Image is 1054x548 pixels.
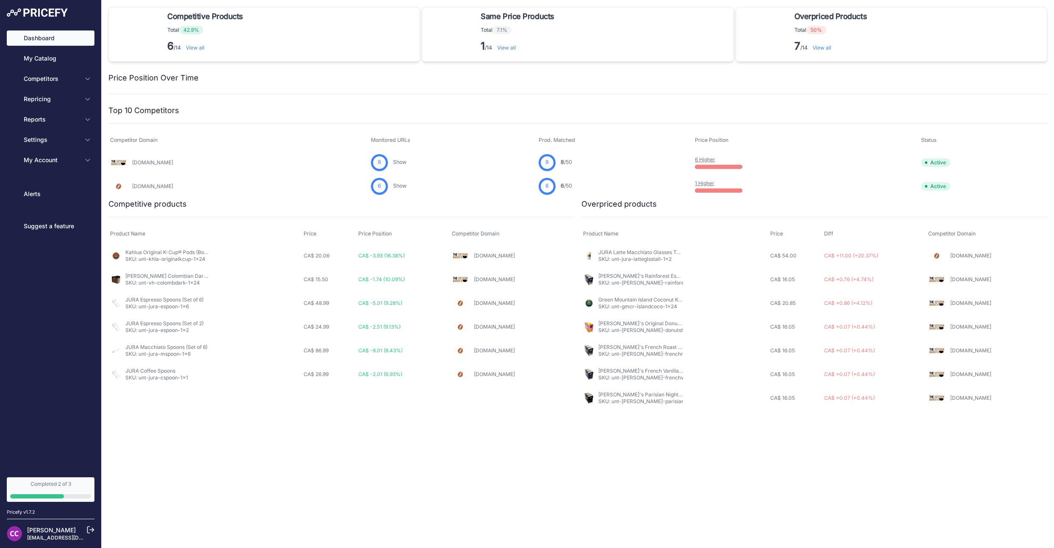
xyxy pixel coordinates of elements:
[598,398,683,405] p: SKU: unt-[PERSON_NAME]-parisiannight-1x24
[824,371,875,377] span: CA$ +0.07 (+0.44%)
[7,71,94,86] button: Competitors
[7,186,94,202] a: Alerts
[921,158,950,167] span: Active
[125,280,210,286] p: SKU: unt-vh-colombdark-1x24
[598,273,736,279] a: [PERSON_NAME]'s Rainforest Espresso K-Cups (24 Pack)
[358,230,392,237] span: Price Position
[7,219,94,234] a: Suggest a feature
[7,132,94,147] button: Settings
[125,327,204,334] p: SKU: unt-jura-espoon-1x2
[770,347,795,354] span: CA$ 16.05
[824,230,833,237] span: Diff
[7,8,68,17] img: Pricefy Logo
[7,509,35,516] div: Pricefy v1.7.2
[921,182,950,191] span: Active
[167,11,243,22] span: Competitive Products
[125,368,175,374] a: JURA Coffee Spoons
[108,72,199,84] h2: Price Position Over Time
[10,481,91,487] div: Completed 2 of 3
[950,252,991,259] a: [DOMAIN_NAME]
[7,30,94,46] a: Dashboard
[378,158,381,166] span: 8
[770,276,795,282] span: CA$ 16.05
[358,324,401,330] span: CA$ -2.51 (9.13%)
[581,198,657,210] h2: Overpriced products
[304,300,329,306] span: CA$ 48.99
[806,26,826,34] span: 50%
[481,11,554,22] span: Same Price Products
[950,371,991,377] a: [DOMAIN_NAME]
[598,249,720,255] a: JURA Latte Macchiato Glasses Tall 71473 (Set of 2)
[125,296,204,303] a: JURA Espresso Spoons (Set of 6)
[598,391,725,398] a: [PERSON_NAME]'s Parisian Nights K-Cups (24 Pack)
[358,276,405,282] span: CA$ -1.74 (10.09%)
[950,276,991,282] a: [DOMAIN_NAME]
[125,320,204,327] a: JURA Espresso Spoons (Set of 2)
[393,159,407,165] a: Show
[27,534,116,541] a: [EMAIL_ADDRESS][DOMAIN_NAME]
[304,324,329,330] span: CA$ 24.99
[492,26,512,34] span: 7.1%
[125,256,210,263] p: SKU: unt-khla-originalkcup-1x24
[452,230,499,237] span: Competitor Domain
[481,40,485,52] strong: 1
[24,156,79,164] span: My Account
[378,182,381,190] span: 6
[824,347,875,354] span: CA$ +0.07 (+0.44%)
[794,11,867,22] span: Overpriced Products
[108,198,187,210] h2: Competitive products
[474,276,515,282] a: [DOMAIN_NAME]
[598,320,738,327] a: [PERSON_NAME]'s Original Donut Blend K-Cups (24 Pack)
[545,182,549,190] span: 6
[358,371,402,377] span: CA$ -2.01 (6.93%)
[950,324,991,330] a: [DOMAIN_NAME]
[358,300,402,306] span: CA$ -5.01 (9.28%)
[167,39,246,53] p: /14
[598,327,683,334] p: SKU: unt-[PERSON_NAME]-donutshop-1x24
[108,105,179,116] h2: Top 10 Competitors
[539,137,575,143] span: Prod. Matched
[304,230,316,237] span: Price
[304,252,329,259] span: CA$ 20.06
[125,303,204,310] p: SKU: unt-jura-espoon-1x6
[125,273,250,279] a: [PERSON_NAME] Colombian Dark K-Cups (24 Pack)
[24,136,79,144] span: Settings
[7,152,94,168] button: My Account
[794,39,870,53] p: /14
[132,159,173,166] a: [DOMAIN_NAME]
[179,26,203,34] span: 42.9%
[770,371,795,377] span: CA$ 16.05
[393,183,407,189] a: Show
[794,26,870,34] p: Total
[167,26,246,34] p: Total
[770,300,796,306] span: CA$ 20.85
[7,112,94,127] button: Reports
[24,115,79,124] span: Reports
[695,180,714,186] a: 1 Higher
[125,344,207,350] a: JURA Macchiato Spoons (Set of 6)
[928,230,976,237] span: Competitor Domain
[921,137,937,143] span: Status
[7,477,94,502] a: Completed 2 of 3
[110,230,145,237] span: Product Name
[598,368,722,374] a: [PERSON_NAME]'s French Vanilla K-Cups (24 Pack)
[474,371,515,377] a: [DOMAIN_NAME]
[950,395,991,401] a: [DOMAIN_NAME]
[598,351,683,357] p: SKU: unt-[PERSON_NAME]-frenchroast-1x24
[824,300,872,306] span: CA$ +0.86 (+4.12%)
[598,374,683,381] p: SKU: unt-[PERSON_NAME]-frenchvan-1x24
[125,351,207,357] p: SKU: unt-jura-mspoon-1x6
[474,300,515,306] a: [DOMAIN_NAME]
[132,183,173,189] a: [DOMAIN_NAME]
[167,40,174,52] strong: 6
[598,280,683,286] p: SKU: unt-[PERSON_NAME]-rainforestesp-1x24
[561,159,564,165] span: 8
[561,159,572,165] a: 8/50
[695,156,715,163] a: 6 Higher
[304,276,328,282] span: CA$ 15.50
[598,344,720,350] a: [PERSON_NAME]'s French Roast K-Cups (24 Pack)
[7,30,94,467] nav: Sidebar
[7,91,94,107] button: Repricing
[125,249,222,255] a: Kahlua Original K-Cup® Pods (Box of 24)
[481,26,557,34] p: Total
